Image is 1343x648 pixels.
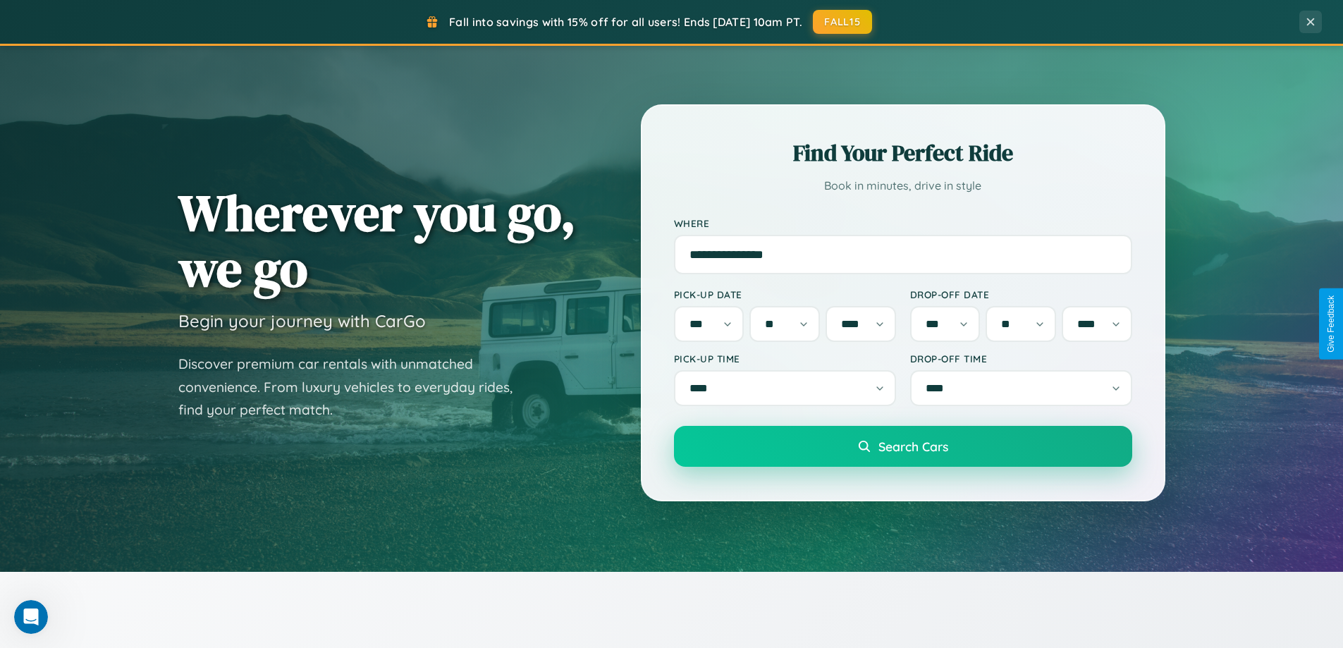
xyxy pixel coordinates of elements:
h2: Find Your Perfect Ride [674,137,1132,169]
button: FALL15 [813,10,872,34]
span: Search Cars [878,439,948,454]
label: Pick-up Date [674,288,896,300]
iframe: Intercom live chat [14,600,48,634]
button: Search Cars [674,426,1132,467]
label: Pick-up Time [674,353,896,365]
div: Give Feedback [1326,295,1336,353]
h1: Wherever you go, we go [178,185,576,296]
label: Where [674,217,1132,229]
p: Discover premium car rentals with unmatched convenience. From luxury vehicles to everyday rides, ... [178,353,531,422]
label: Drop-off Date [910,288,1132,300]
h3: Begin your journey with CarGo [178,310,426,331]
span: Fall into savings with 15% off for all users! Ends [DATE] 10am PT. [449,15,802,29]
p: Book in minutes, drive in style [674,176,1132,196]
label: Drop-off Time [910,353,1132,365]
